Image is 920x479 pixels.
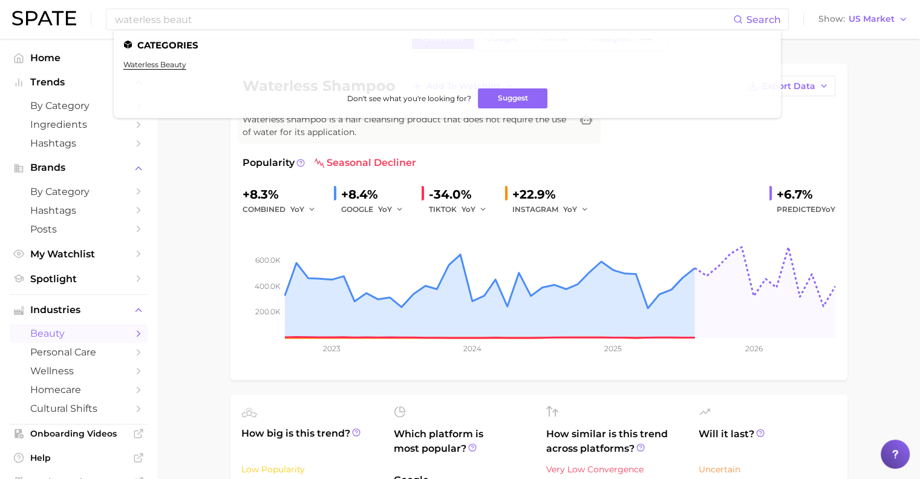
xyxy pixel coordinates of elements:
span: Predicted [777,202,835,217]
span: My Watchlist [30,248,127,260]
button: Suggest [478,88,547,108]
span: homecare [30,384,127,395]
a: beauty [10,324,148,343]
div: Very Low Convergence [546,462,684,477]
a: Posts [10,220,148,239]
a: by Category [10,96,148,115]
span: Popularity [243,156,295,170]
div: +6.7% [777,185,835,204]
span: YoY [462,204,475,214]
span: Home [30,52,127,64]
tspan: 2024 [463,344,481,353]
button: Industries [10,301,148,319]
div: Uncertain [699,462,837,477]
input: Search here for a brand, industry, or ingredient [114,9,733,30]
span: Spotlight [30,273,127,285]
div: TIKTOK [429,202,495,217]
span: Industries [30,305,127,315]
span: Search [746,14,781,25]
div: INSTAGRAM [512,202,597,217]
button: YoY [563,202,589,217]
span: Help [30,452,127,463]
span: YoY [290,204,304,214]
span: seasonal decliner [315,156,416,170]
span: US Market [849,16,895,22]
a: Spotlight [10,269,148,288]
tspan: 2026 [745,344,762,353]
span: beauty [30,328,127,339]
span: Ingredients [30,119,127,130]
span: Which platform is most popular? [394,427,532,467]
div: +8.4% [341,185,412,204]
a: Home [10,48,148,67]
button: YoY [378,202,404,217]
button: Brands [10,159,148,177]
span: Export Data [762,81,815,91]
button: Export Data [741,76,835,96]
a: Hashtags [10,134,148,153]
span: YoY [563,204,577,214]
a: by Category [10,182,148,201]
span: Hashtags [30,205,127,216]
span: by Category [30,186,127,197]
a: personal care [10,343,148,362]
button: Trends [10,73,148,91]
span: Don't see what you're looking for? [347,94,471,103]
button: ShowUS Market [815,12,911,27]
span: Trends [30,77,127,88]
button: YoY [290,202,316,217]
button: YoY [462,202,488,217]
span: personal care [30,346,127,358]
span: Will it last? [699,427,837,456]
a: waterless beauty [123,60,186,69]
span: How similar is this trend across platforms? [546,427,684,456]
tspan: 2023 [323,344,341,353]
span: Waterless shampoo is a hair cleansing product that does not require the use of water for its appl... [243,113,572,139]
span: Posts [30,223,127,235]
img: seasonal decliner [315,158,324,168]
span: Brands [30,162,127,173]
span: YoY [821,205,835,214]
span: How big is this trend? [241,426,379,456]
div: combined [243,202,324,217]
a: cultural shifts [10,399,148,418]
span: cultural shifts [30,403,127,414]
div: GOOGLE [341,202,412,217]
div: -34.0% [429,185,495,204]
a: wellness [10,362,148,380]
span: Onboarding Videos [30,428,127,439]
li: Categories [123,40,771,50]
tspan: 2025 [604,344,622,353]
div: Low Popularity [241,462,379,477]
a: homecare [10,380,148,399]
div: +8.3% [243,185,324,204]
span: Show [818,16,845,22]
span: Hashtags [30,137,127,149]
a: Onboarding Videos [10,424,148,443]
a: Help [10,449,148,467]
a: My Watchlist [10,245,148,263]
div: +22.9% [512,185,597,204]
a: Hashtags [10,201,148,220]
span: by Category [30,100,127,111]
span: wellness [30,365,127,377]
a: Ingredients [10,115,148,134]
span: YoY [378,204,392,214]
img: SPATE [12,11,76,25]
